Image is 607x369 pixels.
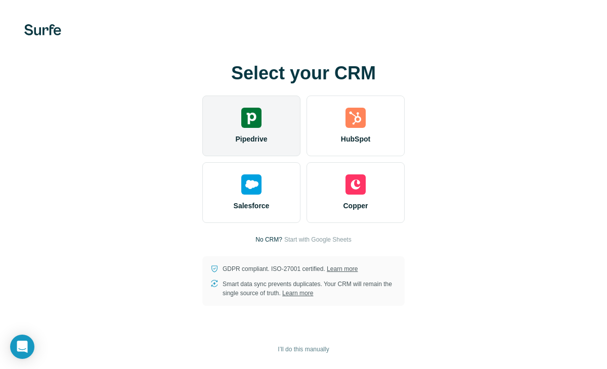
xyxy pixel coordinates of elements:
[345,174,366,195] img: copper's logo
[235,134,267,144] span: Pipedrive
[202,63,405,83] h1: Select your CRM
[341,134,370,144] span: HubSpot
[10,335,34,359] div: Open Intercom Messenger
[345,108,366,128] img: hubspot's logo
[241,174,262,195] img: salesforce's logo
[327,265,358,272] a: Learn more
[284,235,352,244] button: Start with Google Sheets
[241,108,262,128] img: pipedrive's logo
[271,342,336,357] button: I’ll do this manually
[282,290,313,297] a: Learn more
[234,201,270,211] span: Salesforce
[255,235,282,244] p: No CRM?
[223,264,358,273] p: GDPR compliant. ISO-27001 certified.
[343,201,368,211] span: Copper
[278,345,329,354] span: I’ll do this manually
[24,24,61,35] img: Surfe's logo
[223,280,397,298] p: Smart data sync prevents duplicates. Your CRM will remain the single source of truth.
